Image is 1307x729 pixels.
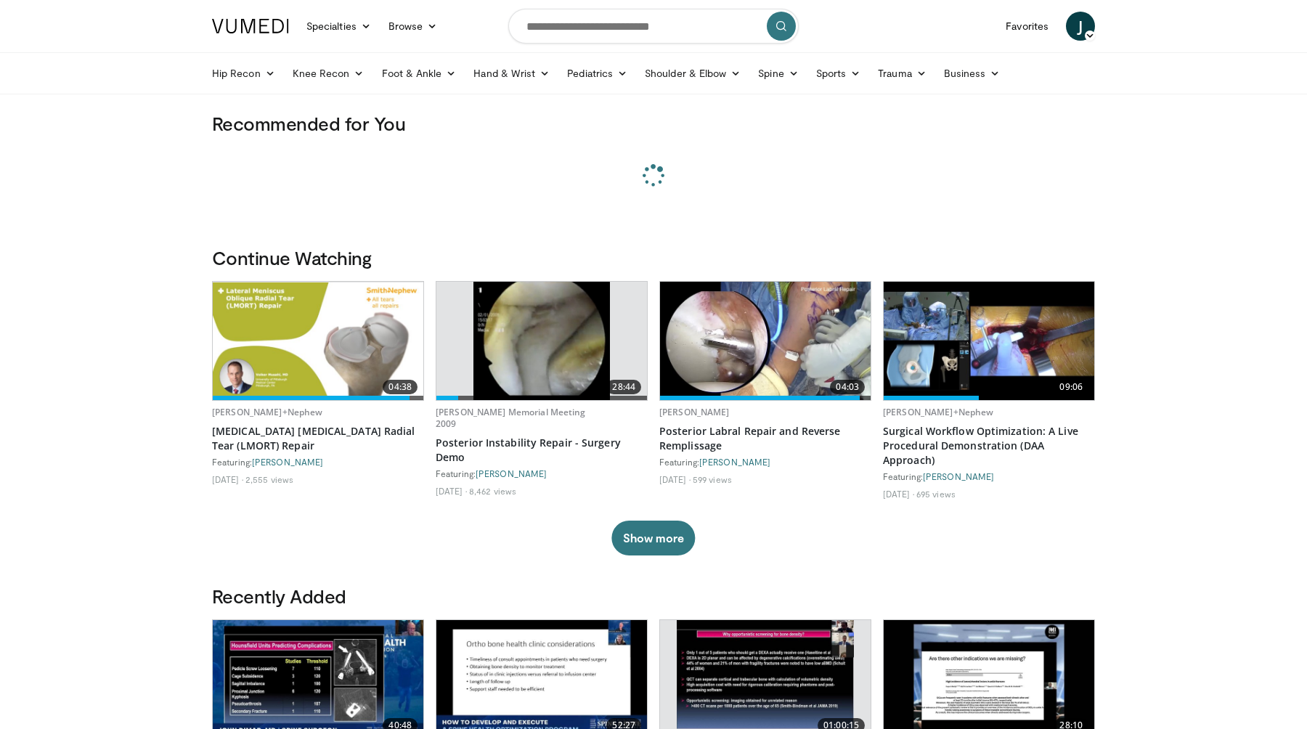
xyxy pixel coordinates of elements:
[465,59,558,88] a: Hand & Wrist
[883,471,1095,482] div: Featuring:
[298,12,380,41] a: Specialties
[749,59,807,88] a: Spine
[469,485,516,497] li: 8,462 views
[383,380,418,394] span: 04:38
[245,473,293,485] li: 2,555 views
[636,59,749,88] a: Shoulder & Elbow
[436,282,647,400] a: 28:44
[693,473,732,485] li: 599 views
[830,380,865,394] span: 04:03
[558,59,636,88] a: Pediatrics
[923,471,994,481] a: [PERSON_NAME]
[606,380,641,394] span: 28:44
[884,282,1094,400] img: bcfc90b5-8c69-4b20-afee-af4c0acaf118.620x360_q85_upscale.jpg
[213,282,423,399] img: e7f3e511-d123-4cb9-bc33-66ac8cc781b3.620x360_q85_upscale.jpg
[997,12,1057,41] a: Favorites
[213,282,423,400] a: 04:38
[436,485,467,497] li: [DATE]
[212,112,1095,135] h3: Recommended for You
[203,59,284,88] a: Hip Recon
[660,282,871,400] img: 6440c6e0-ba58-4209-981d-a048b277fbea.620x360_q85_upscale.jpg
[807,59,870,88] a: Sports
[883,488,914,500] li: [DATE]
[699,457,770,467] a: [PERSON_NAME]
[659,473,691,485] li: [DATE]
[473,282,610,400] img: arc_3.png.620x360_q85_upscale.jpg
[212,246,1095,269] h3: Continue Watching
[659,424,871,453] a: Posterior Labral Repair and Reverse Remplissage
[916,488,956,500] li: 695 views
[884,282,1094,400] a: 09:06
[252,457,323,467] a: [PERSON_NAME]
[660,282,871,400] a: 04:03
[1066,12,1095,41] a: J
[373,59,465,88] a: Foot & Ankle
[380,12,447,41] a: Browse
[284,59,373,88] a: Knee Recon
[212,473,243,485] li: [DATE]
[212,19,289,33] img: VuMedi Logo
[212,456,424,468] div: Featuring:
[883,424,1095,468] a: Surgical Workflow Optimization: A Live Procedural Demonstration (DAA Approach)
[212,585,1095,608] h3: Recently Added
[1054,380,1088,394] span: 09:06
[436,406,586,430] a: [PERSON_NAME] Memorial Meeting 2009
[436,436,648,465] a: Posterior Instability Repair - Surgery Demo
[436,468,648,479] div: Featuring:
[659,406,730,418] a: [PERSON_NAME]
[611,521,695,555] button: Show more
[935,59,1009,88] a: Business
[883,406,993,418] a: [PERSON_NAME]+Nephew
[869,59,935,88] a: Trauma
[212,424,424,453] a: [MEDICAL_DATA] [MEDICAL_DATA] Radial Tear (LMORT) Repair
[508,9,799,44] input: Search topics, interventions
[212,406,322,418] a: [PERSON_NAME]+Nephew
[476,468,547,478] a: [PERSON_NAME]
[659,456,871,468] div: Featuring:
